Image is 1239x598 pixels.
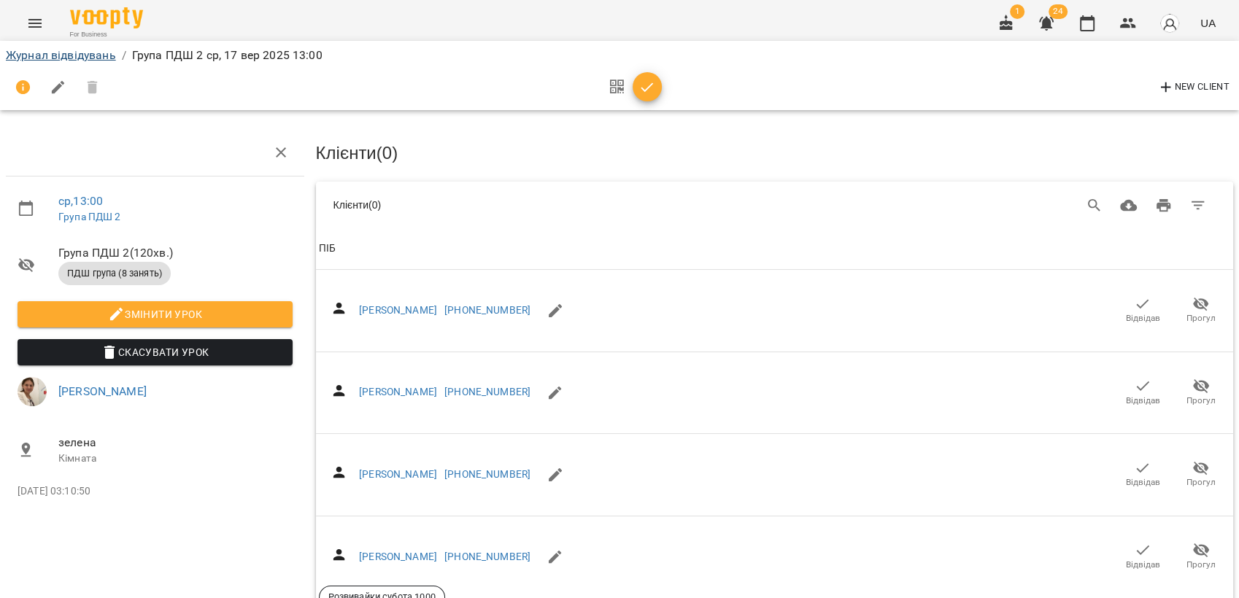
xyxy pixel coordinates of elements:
[319,240,1231,257] span: ПІБ
[1157,79,1230,96] span: New Client
[70,7,143,28] img: Voopty Logo
[29,306,281,323] span: Змінити урок
[58,267,171,280] span: ПДШ група (8 занять)
[1194,9,1221,36] button: UA
[1049,4,1068,19] span: 24
[1111,188,1146,223] button: Завантажити CSV
[333,198,729,212] div: Клієнти ( 0 )
[18,484,293,499] p: [DATE] 03:10:50
[58,244,293,262] span: Група ПДШ 2 ( 120 хв. )
[444,551,530,562] a: [PHONE_NUMBER]
[359,304,437,316] a: [PERSON_NAME]
[1186,312,1216,325] span: Прогул
[444,386,530,397] a: [PHONE_NUMBER]
[1172,536,1230,577] button: Прогул
[18,6,53,41] button: Menu
[70,30,143,39] span: For Business
[18,339,293,365] button: Скасувати Урок
[1186,559,1216,571] span: Прогул
[319,240,336,257] div: ПІБ
[1113,290,1172,331] button: Відвідав
[1172,290,1230,331] button: Прогул
[1154,76,1233,99] button: New Client
[1200,15,1216,31] span: UA
[316,144,1234,163] h3: Клієнти ( 0 )
[1146,188,1181,223] button: Друк
[1186,476,1216,489] span: Прогул
[58,194,103,208] a: ср , 13:00
[1077,188,1112,223] button: Search
[1186,395,1216,407] span: Прогул
[1113,372,1172,413] button: Відвідав
[359,386,437,397] a: [PERSON_NAME]
[122,47,126,64] li: /
[1126,312,1160,325] span: Відвідав
[29,343,281,361] span: Скасувати Урок
[359,551,437,562] a: [PERSON_NAME]
[18,377,47,406] img: f9a618bac4364d5a2b9efd9931b43980.jpg
[6,48,116,62] a: Журнал відвідувань
[58,434,293,451] span: зелена
[1113,536,1172,577] button: Відвідав
[1159,13,1180,34] img: avatar_s.png
[1010,4,1024,19] span: 1
[18,301,293,327] button: Змінити урок
[444,468,530,480] a: [PHONE_NUMBER]
[132,47,323,64] p: Група ПДШ 2 ср, 17 вер 2025 13:00
[359,468,437,480] a: [PERSON_NAME]
[1126,476,1160,489] span: Відвідав
[316,182,1234,228] div: Table Toolbar
[58,211,121,222] a: Група ПДШ 2
[1126,559,1160,571] span: Відвідав
[1172,372,1230,413] button: Прогул
[6,47,1233,64] nav: breadcrumb
[1181,188,1216,223] button: Фільтр
[58,384,147,398] a: [PERSON_NAME]
[1113,454,1172,495] button: Відвідав
[319,240,336,257] div: Sort
[1172,454,1230,495] button: Прогул
[444,304,530,316] a: [PHONE_NUMBER]
[58,451,293,466] p: Кімната
[1126,395,1160,407] span: Відвідав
